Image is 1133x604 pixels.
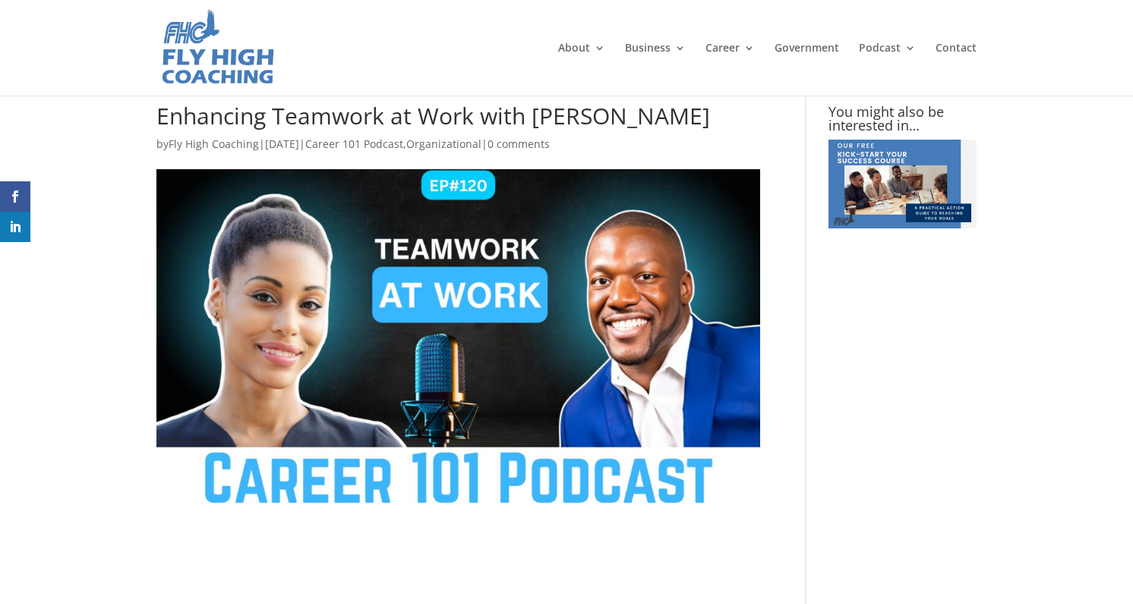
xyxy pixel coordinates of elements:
[156,135,760,165] p: by | | , |
[859,42,916,96] a: Podcast
[775,42,839,96] a: Government
[156,105,760,135] h1: Enhancing Teamwork at Work with [PERSON_NAME]
[828,140,977,228] img: advertisement
[558,42,605,96] a: About
[159,8,276,88] img: Fly High Coaching
[156,169,760,508] img: Teamwork at Work
[488,137,550,151] a: 0 comments
[625,42,686,96] a: Business
[705,42,755,96] a: Career
[828,105,977,140] h4: You might also be interested in…
[406,137,481,151] a: Organizational
[305,137,403,151] a: Career 101 Podcast
[265,137,299,151] span: [DATE]
[936,42,977,96] a: Contact
[169,137,259,151] a: Fly High Coaching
